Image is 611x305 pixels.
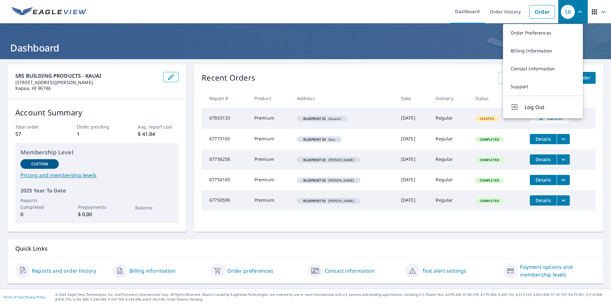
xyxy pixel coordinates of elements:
th: Delivery [430,89,470,108]
span: Completed [476,178,503,183]
div: SB [561,5,575,19]
th: Date [396,89,431,108]
em: Blueprint ID [303,158,326,161]
span: Details [534,156,553,162]
td: Premium [249,129,292,149]
p: SRS BUILDING PRODUCTS - KAUAI [15,72,158,80]
span: Completed [476,199,503,203]
span: [PERSON_NAME] [299,158,358,161]
a: Support [503,78,583,96]
span: Details [534,177,553,183]
td: 67803133 [202,108,249,129]
p: Custom [31,161,48,167]
p: [STREET_ADDRESS][PERSON_NAME] [15,80,158,85]
td: Regular [430,149,470,170]
td: [DATE] [396,149,431,170]
a: Privacy Policy [25,295,46,299]
p: 1 [77,130,118,138]
span: [PERSON_NAME] [299,179,358,182]
th: Product [249,89,292,108]
td: Premium [249,149,292,170]
p: 57 [15,130,56,138]
button: filesDropdownBtn-67773105 [557,134,570,144]
p: $ 0.00 [78,210,116,218]
span: Details [534,197,553,203]
img: EV Logo [12,7,87,17]
button: detailsBtn-67750590 [530,195,557,206]
a: Billing information [129,267,175,275]
button: filesDropdownBtn-67756105 [557,175,570,185]
td: Premium [249,190,292,211]
a: Contact Information [503,60,583,78]
p: Order pending [77,123,118,130]
a: Text alert settings [422,267,466,275]
span: Created [476,116,498,121]
td: Regular [430,170,470,190]
button: filesDropdownBtn-67756258 [557,154,570,165]
td: 67756258 [202,149,249,170]
th: Address [292,89,396,108]
p: Prepayments [78,204,116,210]
p: Kapaa, HI 96746 [15,85,158,91]
button: filesDropdownBtn-67750590 [557,195,570,206]
td: Premium [249,108,292,129]
button: Log Out [503,96,583,118]
span: Completed [476,158,503,162]
a: Contact information [325,267,375,275]
a: View All Orders [498,72,544,84]
span: [PERSON_NAME] [299,199,358,202]
p: 0 [20,210,59,218]
td: [DATE] [396,170,431,190]
a: Billing Information [503,42,583,60]
td: Premium [249,170,292,190]
p: Account Summary [15,107,179,118]
em: Blueprint ID [303,117,326,120]
td: 67756105 [202,170,249,190]
em: Blueprint ID [303,138,326,141]
span: Completed [476,137,503,142]
th: Status [470,89,525,108]
p: $ 41.84 [138,130,179,138]
a: Payment options and membership levels [520,263,596,278]
a: Reports and order history [32,267,96,275]
h1: Dashboard [8,41,603,54]
p: Reports Completed [20,197,59,210]
td: 67750590 [202,190,249,211]
p: Recent Orders [202,72,255,84]
td: 67773105 [202,129,249,149]
a: Order Preferences [503,24,583,42]
p: © 2025 Eagle View Technologies, Inc. and Pictometry International Corp. All Rights Reserved. Repo... [55,292,608,302]
p: Balance [135,204,174,211]
p: Membership Level [20,148,174,157]
a: Order [529,5,555,19]
a: Order preferences [227,267,274,275]
button: detailsBtn-67756258 [530,154,557,165]
p: Total order [15,123,56,130]
td: [DATE] [396,190,431,211]
th: Report # [202,89,249,108]
p: Quick Links [15,245,596,253]
span: Log Out [525,103,575,111]
button: detailsBtn-67773105 [530,134,557,144]
em: Blueprint ID [303,199,326,202]
td: Regular [430,129,470,149]
a: Terms of Use [3,295,23,299]
span: Kauanui [299,117,345,120]
td: Regular [430,108,470,129]
button: detailsBtn-67756105 [530,175,557,185]
p: Avg. report cost [138,123,179,130]
p: | [3,295,46,299]
td: [DATE] [396,129,431,149]
p: 2025 Year To Date [20,187,174,194]
td: Regular [430,190,470,211]
span: Details [534,136,553,142]
a: Pricing and membership levels [20,171,174,179]
span: Kaui [299,138,339,141]
em: Blueprint ID [303,179,326,182]
td: [DATE] [396,108,431,129]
